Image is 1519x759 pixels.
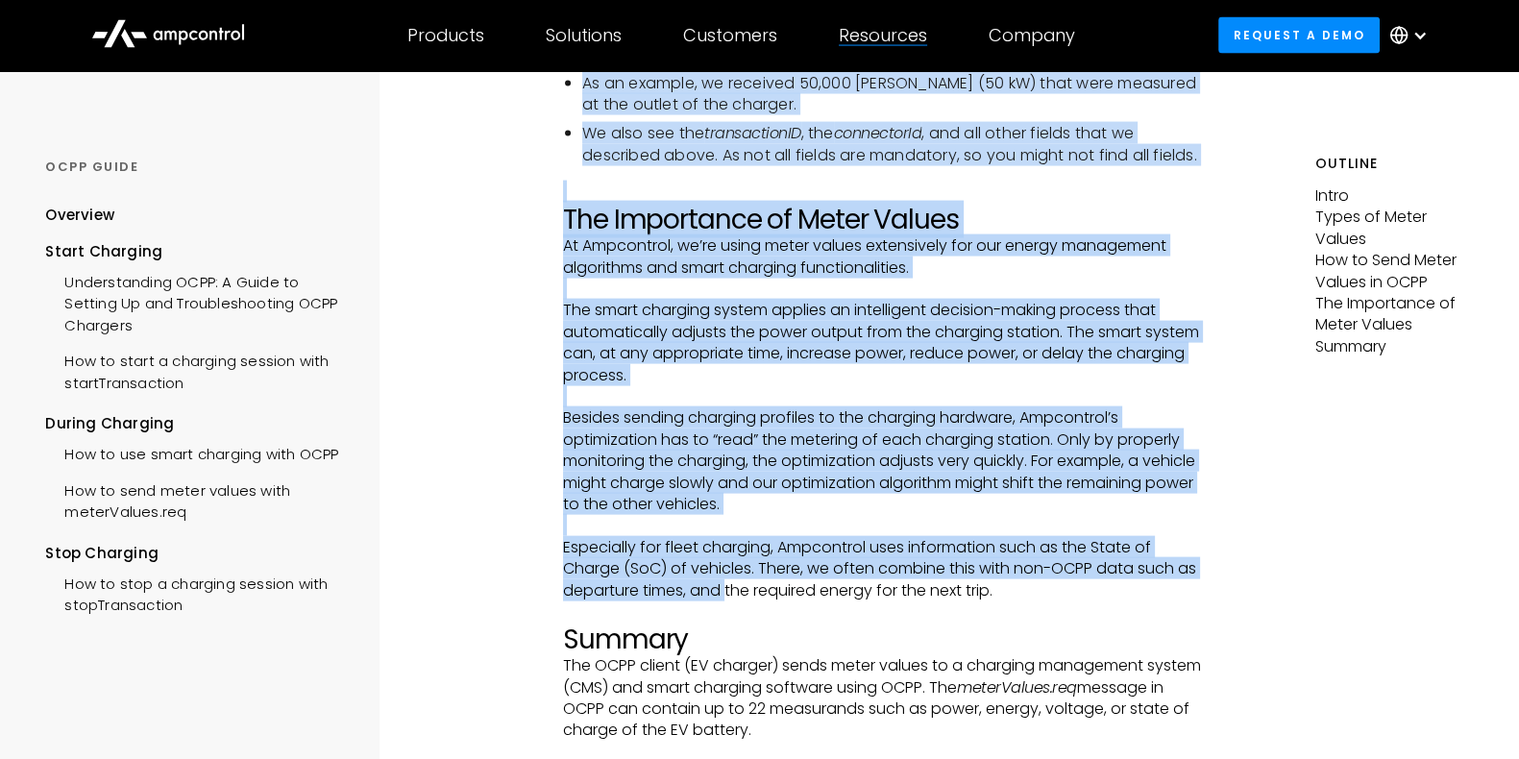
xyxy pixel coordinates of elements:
[45,262,349,341] a: Understanding OCPP: A Guide to Setting Up and Troubleshooting OCPP Chargers
[563,279,1208,300] p: ‍
[45,205,114,240] a: Overview
[45,543,349,564] div: Stop Charging
[45,159,349,176] div: OCPP GUIDE
[563,235,1208,279] p: At Ampcontrol, we’re using meter values extensively for our energy management algorithms and smar...
[1315,250,1474,293] p: How to Send Meter Values in OCPP
[834,122,922,144] em: connectorId
[45,341,349,399] a: How to start a charging session with startTransaction
[704,122,801,144] em: transactionID
[1218,17,1380,53] a: Request a demo
[45,205,114,226] div: Overview
[1315,293,1474,336] p: The Importance of Meter Values
[839,25,927,46] div: Resources
[989,25,1075,46] div: Company
[582,73,1208,116] li: As an example, we received 50,000 [PERSON_NAME] (50 kW) that were measured at the outlet of the c...
[45,241,349,262] div: Start Charging
[546,25,622,46] div: Solutions
[957,676,1077,698] em: meterValues.req
[563,537,1208,601] p: Especially for fleet charging, Ampcontrol uses information such as the State of Charge (SoC) of v...
[45,564,349,622] a: How to stop a charging session with stopTransaction
[563,407,1208,515] p: Besides sending charging profiles to the charging hardware, Ampcontrol’s optimization has to “rea...
[683,25,777,46] div: Customers
[1315,185,1474,207] p: Intro
[407,25,484,46] div: Products
[1315,154,1474,174] h5: Outline
[563,601,1208,623] p: ‍
[582,123,1208,166] li: We also see the , the , and all other fields that we described above. As not all fields are manda...
[563,624,1208,656] h2: Summary
[563,386,1208,407] p: ‍
[563,515,1208,536] p: ‍
[563,655,1208,742] p: The OCPP client (EV charger) sends meter values to a charging management system (CMS) and smart c...
[563,300,1208,386] p: The smart charging system applies an intelligent decision-making process that automatically adjus...
[45,434,338,470] a: How to use smart charging with OCPP
[45,413,349,434] div: During Charging
[563,182,1208,203] p: ‍
[563,204,1208,236] h2: The Importance of Meter Values
[1315,336,1474,357] p: Summary
[45,471,349,528] a: How to send meter values with meterValues.req
[1315,207,1474,250] p: Types of Meter Values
